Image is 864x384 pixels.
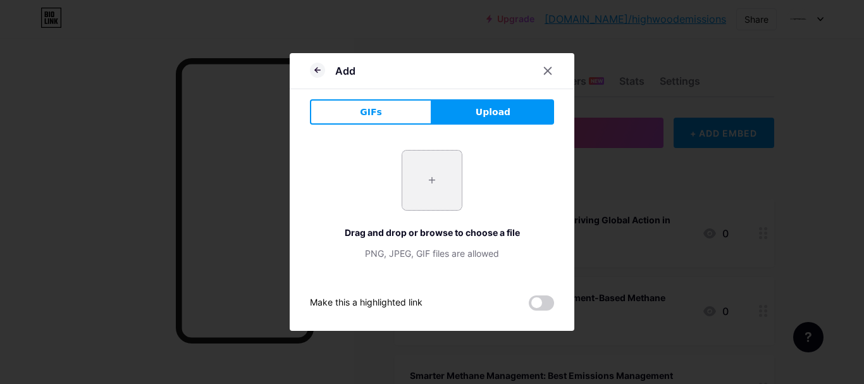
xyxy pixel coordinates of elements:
div: Make this a highlighted link [310,295,423,311]
span: GIFs [360,106,382,119]
div: Add [335,63,355,78]
button: GIFs [310,99,432,125]
div: Drag and drop or browse to choose a file [310,226,554,239]
span: Upload [476,106,510,119]
div: PNG, JPEG, GIF files are allowed [310,247,554,260]
button: Upload [432,99,554,125]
